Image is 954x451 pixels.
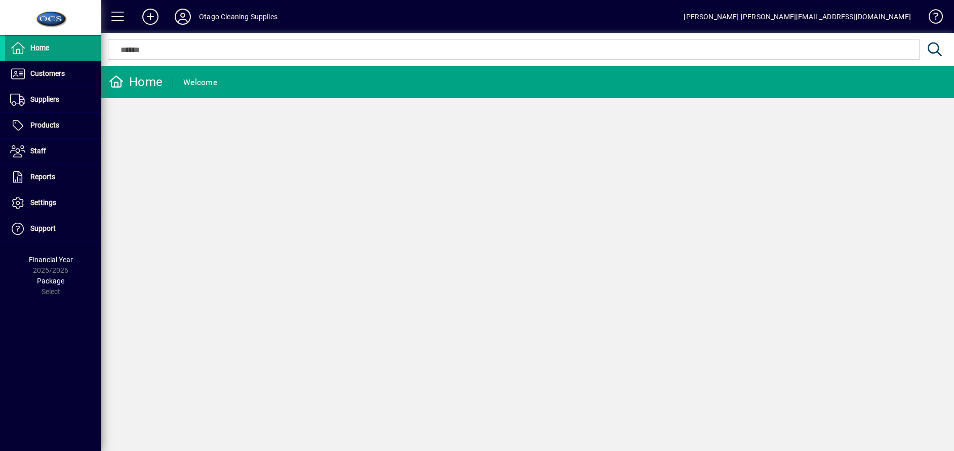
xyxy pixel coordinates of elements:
span: Support [30,224,56,232]
a: Support [5,216,101,241]
div: Home [109,74,163,90]
a: Products [5,113,101,138]
span: Reports [30,173,55,181]
span: Suppliers [30,95,59,103]
span: Settings [30,198,56,207]
span: Package [37,277,64,285]
a: Customers [5,61,101,87]
button: Profile [167,8,199,26]
span: Customers [30,69,65,77]
span: Products [30,121,59,129]
a: Staff [5,139,101,164]
a: Suppliers [5,87,101,112]
div: Welcome [183,74,217,91]
div: Otago Cleaning Supplies [199,9,277,25]
span: Financial Year [29,256,73,264]
a: Reports [5,165,101,190]
span: Home [30,44,49,52]
span: Staff [30,147,46,155]
div: [PERSON_NAME] [PERSON_NAME][EMAIL_ADDRESS][DOMAIN_NAME] [684,9,911,25]
button: Add [134,8,167,26]
a: Settings [5,190,101,216]
a: Knowledge Base [921,2,941,35]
